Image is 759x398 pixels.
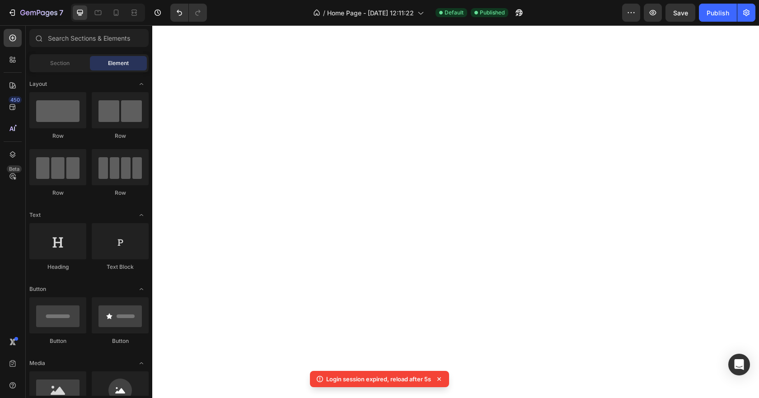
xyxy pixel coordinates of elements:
span: Toggle open [134,208,149,222]
iframe: Design area [152,25,759,398]
input: Search Sections & Elements [29,29,149,47]
button: 7 [4,4,67,22]
div: Publish [707,8,729,18]
div: Button [29,337,86,345]
span: Section [50,59,70,67]
span: Home Page - [DATE] 12:11:22 [327,8,414,18]
button: Publish [699,4,737,22]
div: 450 [9,96,22,103]
span: Toggle open [134,356,149,370]
button: Save [665,4,695,22]
span: Toggle open [134,282,149,296]
div: Heading [29,263,86,271]
p: 7 [59,7,63,18]
div: Row [92,132,149,140]
span: Save [673,9,688,17]
div: Row [92,189,149,197]
span: Toggle open [134,77,149,91]
div: Button [92,337,149,345]
div: Beta [7,165,22,173]
span: / [323,8,325,18]
p: Login session expired, reload after 5s [326,375,431,384]
span: Layout [29,80,47,88]
span: Text [29,211,41,219]
span: Published [480,9,505,17]
div: Row [29,189,86,197]
div: Undo/Redo [170,4,207,22]
span: Element [108,59,129,67]
span: Media [29,359,45,367]
div: Open Intercom Messenger [728,354,750,375]
div: Row [29,132,86,140]
span: Default [445,9,464,17]
div: Text Block [92,263,149,271]
span: Button [29,285,46,293]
